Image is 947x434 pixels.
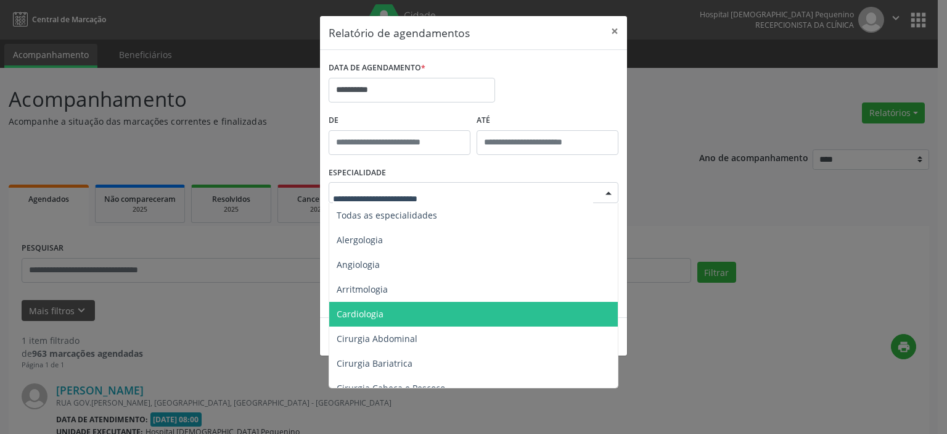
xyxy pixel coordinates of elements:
[337,357,412,369] span: Cirurgia Bariatrica
[602,16,627,46] button: Close
[329,59,425,78] label: DATA DE AGENDAMENTO
[337,259,380,270] span: Angiologia
[337,333,417,344] span: Cirurgia Abdominal
[337,283,388,295] span: Arritmologia
[329,164,386,183] label: ESPECIALIDADE
[329,25,470,41] h5: Relatório de agendamentos
[337,209,437,221] span: Todas as especialidades
[337,382,445,394] span: Cirurgia Cabeça e Pescoço
[477,111,618,130] label: ATÉ
[329,111,470,130] label: De
[337,234,383,246] span: Alergologia
[337,308,383,320] span: Cardiologia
